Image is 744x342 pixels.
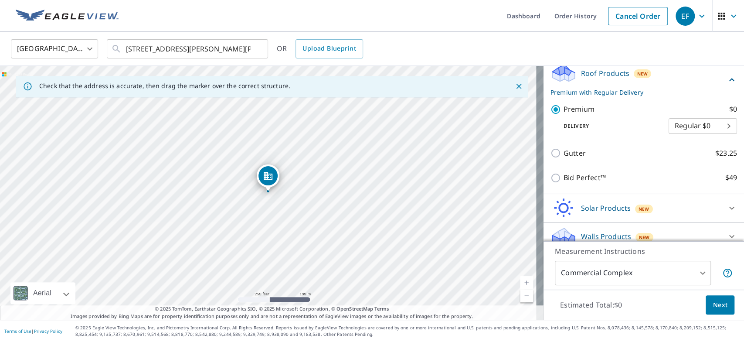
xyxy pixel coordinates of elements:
[11,37,98,61] div: [GEOGRAPHIC_DATA]
[513,81,524,92] button: Close
[715,148,737,159] p: $23.25
[581,231,631,242] p: Walls Products
[302,43,356,54] span: Upload Blueprint
[706,295,734,315] button: Next
[713,300,727,311] span: Next
[553,295,629,315] p: Estimated Total: $0
[555,246,733,256] p: Measurement Instructions
[676,7,695,26] div: EF
[729,104,737,115] p: $0
[581,203,631,213] p: Solar Products
[669,114,737,138] div: Regular $0
[336,305,373,312] a: OpenStreetMap
[75,325,740,338] p: © 2025 Eagle View Technologies, Inc. and Pictometry International Corp. All Rights Reserved. Repo...
[722,268,733,278] span: Each building may require a separate measurement report; if so, your account will be billed per r...
[277,39,363,58] div: OR
[39,82,290,90] p: Check that the address is accurate, then drag the marker over the correct structure.
[564,172,606,183] p: Bid Perfect™
[550,198,737,219] div: Solar ProductsNew
[374,305,389,312] a: Terms
[550,226,737,247] div: Walls ProductsNew
[639,234,650,241] span: New
[581,68,629,79] p: Roof Products
[725,172,737,183] p: $49
[4,328,31,334] a: Terms of Use
[555,261,711,285] div: Commercial Complex
[10,282,75,304] div: Aerial
[34,328,62,334] a: Privacy Policy
[608,7,668,25] a: Cancel Order
[564,148,586,159] p: Gutter
[155,305,389,313] span: © 2025 TomTom, Earthstar Geographics SIO, © 2025 Microsoft Corporation, ©
[4,328,62,334] p: |
[550,122,669,130] p: Delivery
[550,88,727,97] p: Premium with Regular Delivery
[520,276,533,289] a: Current Level 17, Zoom In
[520,289,533,302] a: Current Level 17, Zoom Out
[126,37,250,61] input: Search by address or latitude-longitude
[31,282,54,304] div: Aerial
[637,70,648,77] span: New
[550,63,737,97] div: Roof ProductsNewPremium with Regular Delivery
[296,39,363,58] a: Upload Blueprint
[257,164,279,192] div: Dropped pin, building 1, Commercial property, 1284 Neely Davis Rd Felda, FL 33930
[564,104,595,115] p: Premium
[639,205,649,212] span: New
[16,10,119,23] img: EV Logo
